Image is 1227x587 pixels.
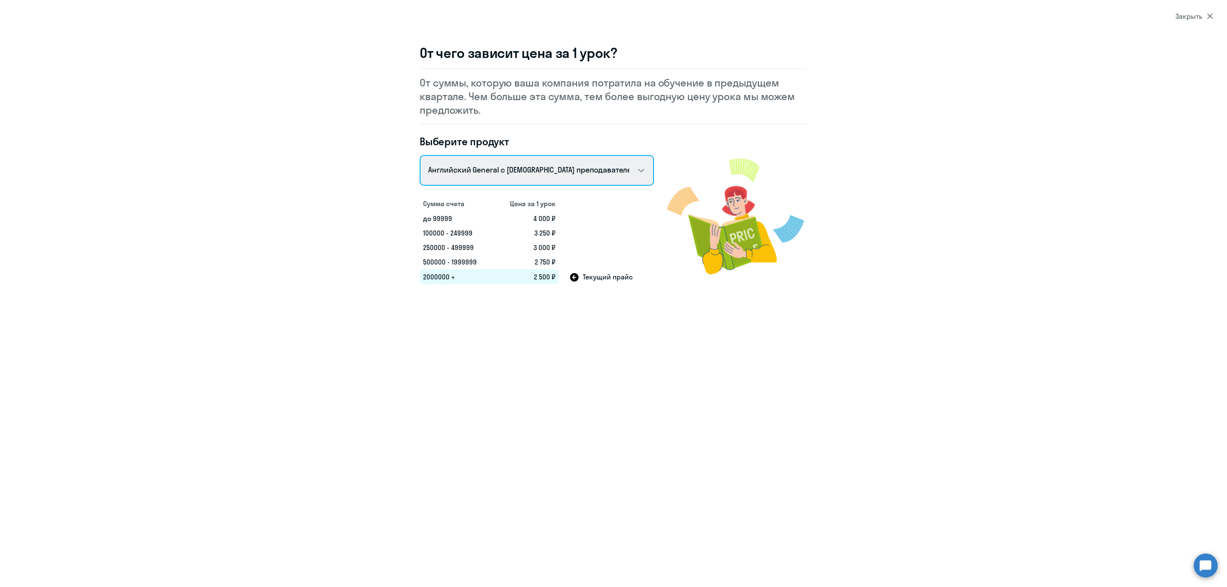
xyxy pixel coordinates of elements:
[420,211,494,226] td: до 99999
[420,240,494,255] td: 250000 - 499999
[420,255,494,269] td: 500000 - 1999999
[494,196,559,211] th: Цена за 1 урок
[559,269,654,284] td: Текущий прайс
[494,269,559,284] td: 2 500 ₽
[494,240,559,255] td: 3 000 ₽
[1175,11,1213,21] div: Закрыть
[420,269,494,284] td: 2000000 +
[494,211,559,226] td: 4 000 ₽
[420,196,494,211] th: Сумма счета
[420,76,807,117] p: От суммы, которую ваша компания потратила на обучение в предыдущем квартале. Чем больше эта сумма...
[420,135,654,148] h4: Выберите продукт
[494,226,559,240] td: 3 250 ₽
[667,148,807,284] img: modal-image.png
[420,226,494,240] td: 100000 - 249999
[420,44,807,61] h3: От чего зависит цена за 1 урок?
[494,255,559,269] td: 2 750 ₽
